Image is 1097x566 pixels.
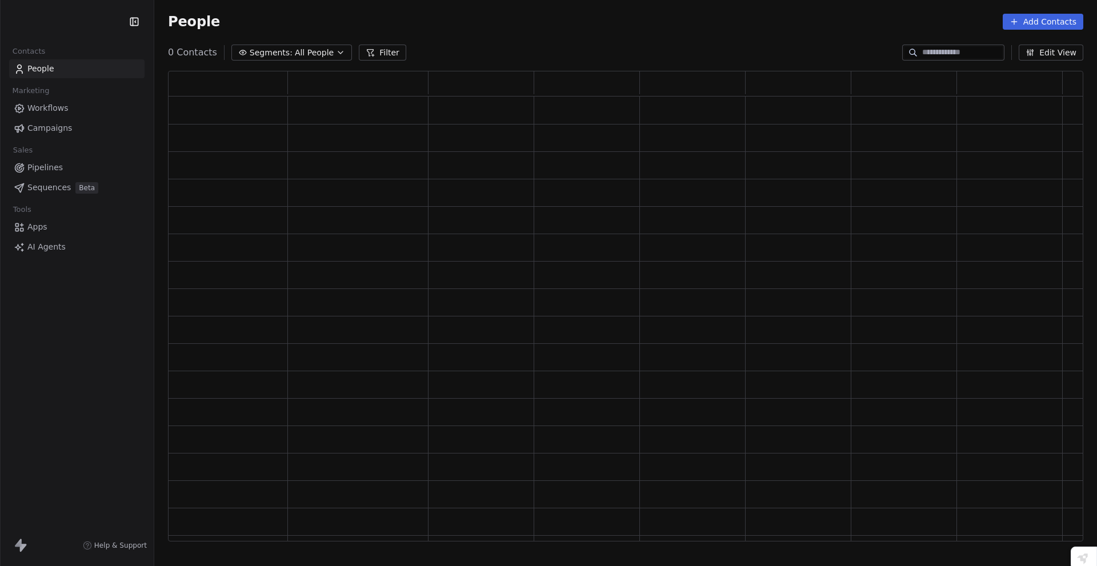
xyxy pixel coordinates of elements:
a: People [9,59,145,78]
a: Campaigns [9,119,145,138]
span: Campaigns [27,122,72,134]
span: Apps [27,221,47,233]
a: Workflows [9,99,145,118]
span: Marketing [7,82,54,99]
span: 0 Contacts [168,46,217,59]
a: AI Agents [9,238,145,256]
span: Workflows [27,102,69,114]
a: Help & Support [83,541,147,550]
span: Sequences [27,182,71,194]
span: Beta [75,182,98,194]
button: Add Contacts [1003,14,1083,30]
span: Pipelines [27,162,63,174]
span: AI Agents [27,241,66,253]
span: People [27,63,54,75]
span: Contacts [7,43,50,60]
button: Edit View [1019,45,1083,61]
a: SequencesBeta [9,178,145,197]
span: Segments: [250,47,293,59]
span: People [168,13,220,30]
button: Filter [359,45,406,61]
span: Help & Support [94,541,147,550]
a: Apps [9,218,145,236]
span: All People [295,47,334,59]
span: Sales [8,142,38,159]
span: Tools [8,201,36,218]
a: Pipelines [9,158,145,177]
